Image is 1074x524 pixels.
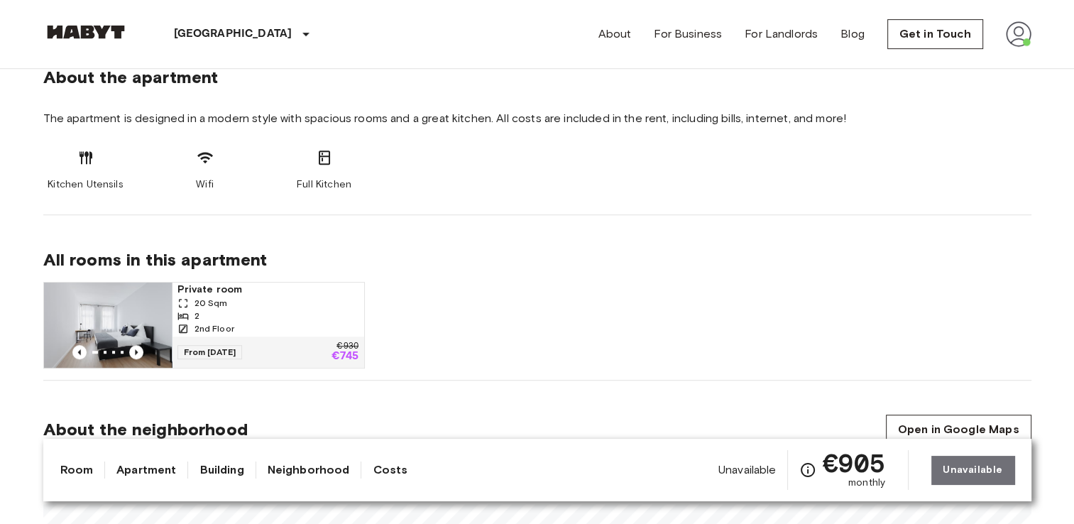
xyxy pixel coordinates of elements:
[194,322,234,335] span: 2nd Floor
[598,26,632,43] a: About
[43,25,128,39] img: Habyt
[194,310,199,322] span: 2
[129,345,143,359] button: Previous image
[373,462,407,479] a: Costs
[840,26,865,43] a: Blog
[43,282,365,369] a: Marketing picture of unit DE-01-087-002-01HPrevious imagePrevious imagePrivate room20 Sqm22nd Flo...
[268,462,350,479] a: Neighborhood
[1006,21,1031,47] img: avatar
[43,67,219,88] span: About the apartment
[60,462,94,479] a: Room
[336,342,358,351] p: €930
[718,462,777,478] span: Unavailable
[43,419,248,440] span: About the neighborhood
[822,450,885,476] span: €905
[116,462,176,479] a: Apartment
[886,415,1031,444] a: Open in Google Maps
[196,178,214,192] span: Wifi
[48,178,123,192] span: Kitchen Utensils
[745,26,818,43] a: For Landlords
[331,351,358,362] p: €745
[848,476,885,490] span: monthly
[194,297,228,310] span: 20 Sqm
[199,462,243,479] a: Building
[887,19,983,49] a: Get in Touch
[44,283,172,368] img: Marketing picture of unit DE-01-087-002-01H
[297,178,351,192] span: Full Kitchen
[654,26,722,43] a: For Business
[177,283,358,297] span: Private room
[43,111,1031,126] span: The apartment is designed in a modern style with spacious rooms and a great kitchen. All costs ar...
[72,345,87,359] button: Previous image
[799,462,816,479] svg: Check cost overview for full price breakdown. Please note that discounts apply to new joiners onl...
[43,249,1031,271] span: All rooms in this apartment
[174,26,292,43] p: [GEOGRAPHIC_DATA]
[177,345,243,359] span: From [DATE]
